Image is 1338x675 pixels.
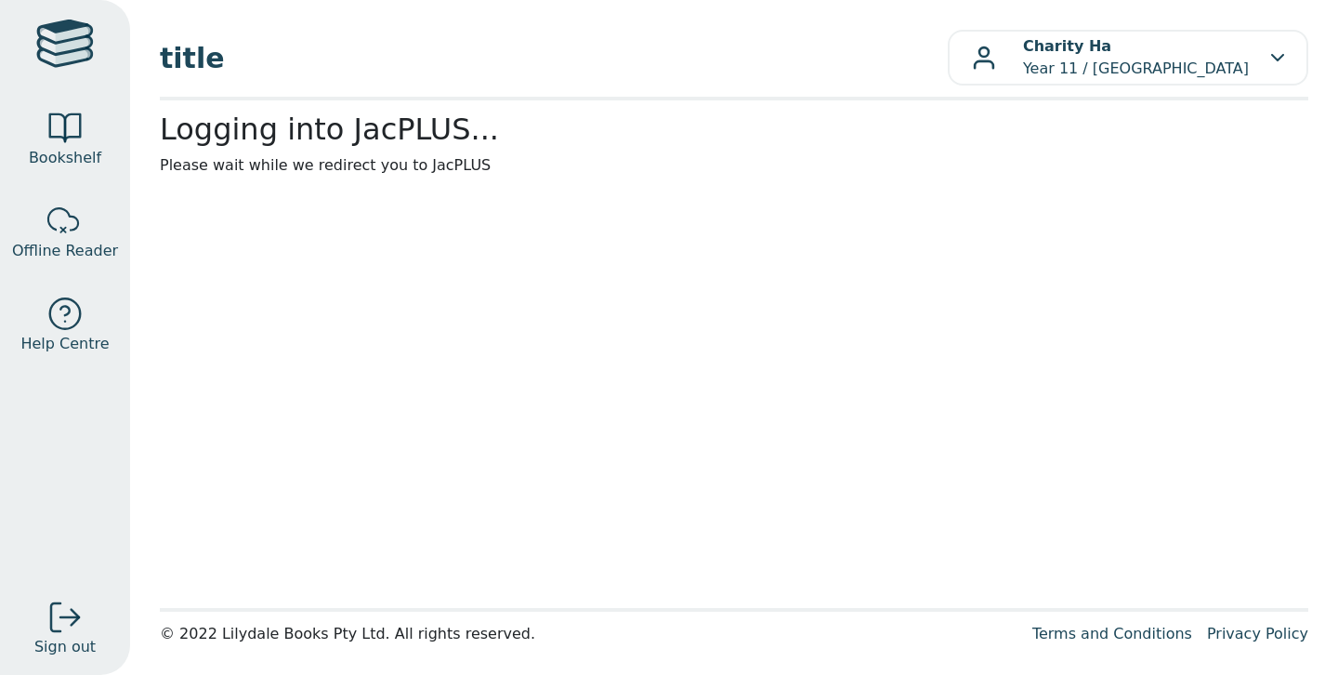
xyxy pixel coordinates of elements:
[160,623,1017,645] div: © 2022 Lilydale Books Pty Ltd. All rights reserved.
[1032,625,1192,642] a: Terms and Conditions
[1207,625,1308,642] a: Privacy Policy
[160,154,1308,177] p: Please wait while we redirect you to JacPLUS
[1023,35,1249,80] p: Year 11 / [GEOGRAPHIC_DATA]
[34,636,96,658] span: Sign out
[20,333,109,355] span: Help Centre
[160,112,1308,147] h2: Logging into JacPLUS...
[12,240,118,262] span: Offline Reader
[1023,37,1111,55] b: Charity Ha
[948,30,1308,86] button: Charity HaYear 11 / [GEOGRAPHIC_DATA]
[29,147,101,169] span: Bookshelf
[160,37,948,79] span: title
